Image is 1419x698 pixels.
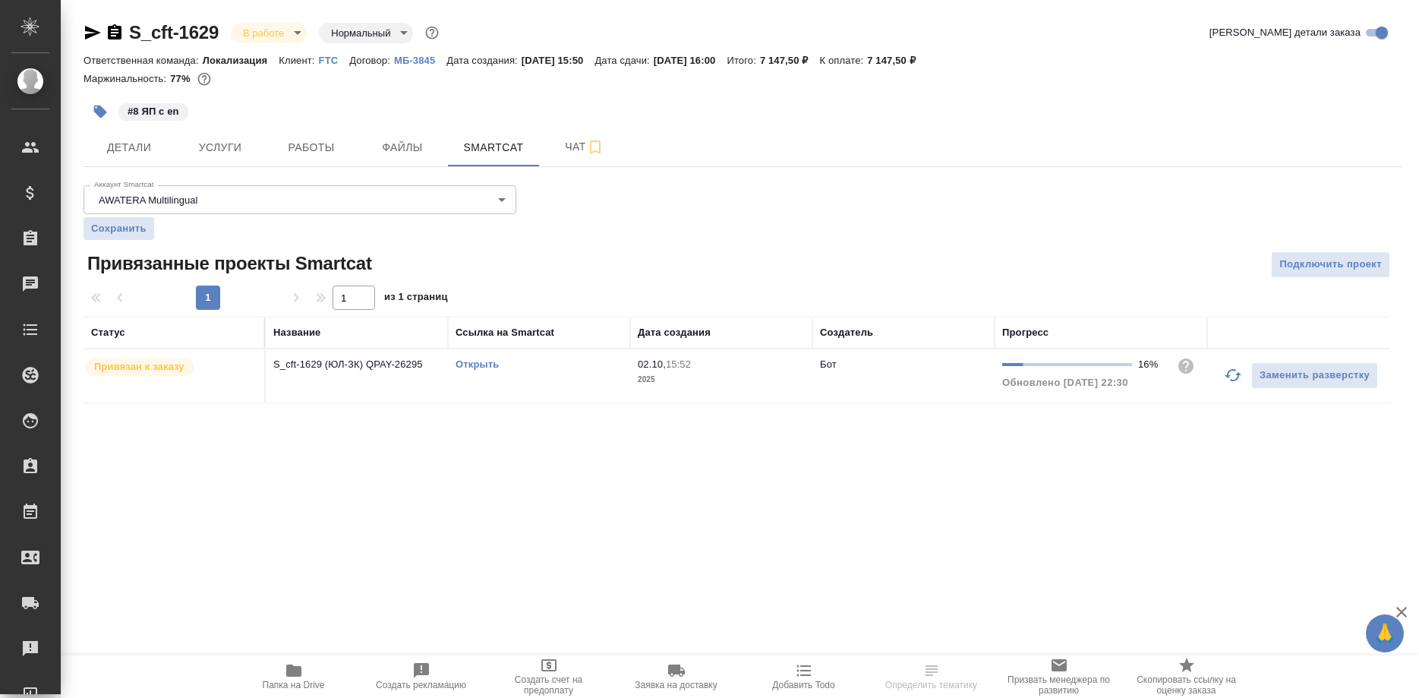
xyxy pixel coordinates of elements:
p: Локализация [203,55,279,66]
span: 🙏 [1372,617,1398,649]
div: Создатель [820,325,873,340]
p: Маржинальность: [84,73,170,84]
span: Файлы [366,138,439,157]
p: #8 ЯП с en [128,104,179,119]
span: Заменить разверстку [1260,367,1370,384]
p: 7 147,50 ₽ [867,55,927,66]
button: AWATERA Multilingual [94,194,202,207]
span: Привязанные проекты Smartcat [84,251,372,276]
p: FTC [319,55,350,66]
div: AWATERA Multilingual [84,185,516,214]
button: Скопировать ссылку для ЯМессенджера [84,24,102,42]
span: 8 ЯП с en [117,104,190,117]
button: Подключить проект [1271,251,1390,278]
a: S_cft-1629 [129,22,219,43]
div: Дата создания [638,325,711,340]
p: К оплате: [819,55,867,66]
svg: Подписаться [586,138,604,156]
button: Скопировать ссылку [106,24,124,42]
p: МБ-3845 [394,55,446,66]
button: 1356.40 RUB; [194,69,214,89]
div: Прогресс [1002,325,1048,340]
span: Чат [548,137,621,156]
div: Ссылка на Smartcat [456,325,554,340]
button: Сохранить [84,217,154,240]
p: Итого: [727,55,759,66]
button: Обновить прогресс [1215,357,1251,393]
button: В работе [238,27,289,39]
div: Название [273,325,320,340]
p: 77% [170,73,194,84]
p: Привязан к заказу [94,359,184,374]
span: Детали [93,138,166,157]
p: Ответственная команда: [84,55,203,66]
p: Дата сдачи: [594,55,653,66]
p: Бот [820,358,837,370]
button: Заменить разверстку [1251,362,1378,389]
p: 15:52 [666,358,691,370]
span: Услуги [184,138,257,157]
p: Договор: [349,55,394,66]
span: из 1 страниц [384,288,448,310]
button: Добавить тэг [84,95,117,128]
span: [PERSON_NAME] детали заказа [1209,25,1361,40]
p: Дата создания: [446,55,521,66]
a: МБ-3845 [394,53,446,66]
div: В работе [319,23,413,43]
div: Статус [91,325,125,340]
div: 16% [1138,357,1165,372]
div: В работе [231,23,307,43]
span: Сохранить [91,221,147,236]
p: [DATE] 16:00 [654,55,727,66]
p: Клиент: [279,55,318,66]
p: [DATE] 15:50 [522,55,595,66]
span: Подключить проект [1279,256,1382,273]
p: 7 147,50 ₽ [760,55,820,66]
button: Доп статусы указывают на важность/срочность заказа [422,23,442,43]
span: Smartcat [457,138,530,157]
a: Открыть [456,358,499,370]
p: 2025 [638,372,805,387]
a: FTC [319,53,350,66]
p: 02.10, [638,358,666,370]
button: Нормальный [326,27,395,39]
span: Обновлено [DATE] 22:30 [1002,377,1128,388]
p: S_cft-1629 (ЮЛ-ЗК) QPAY-26295 [273,357,440,372]
span: Работы [275,138,348,157]
button: 🙏 [1366,614,1404,652]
